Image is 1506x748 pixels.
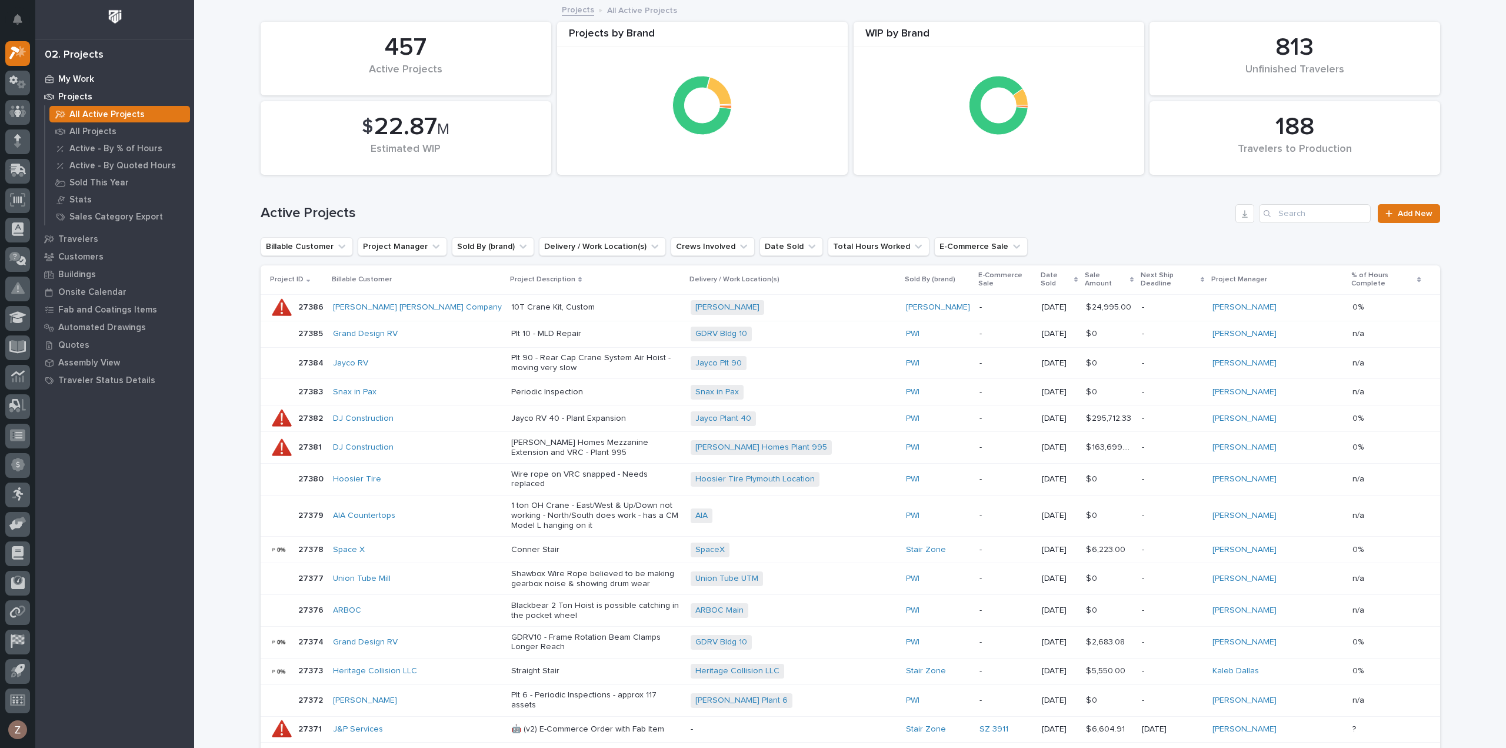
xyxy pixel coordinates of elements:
a: Stats [45,191,194,208]
a: [PERSON_NAME] [1212,387,1277,397]
p: Automated Drawings [58,323,146,333]
a: Buildings [35,265,194,283]
a: Snax in Pax [695,387,739,397]
p: Traveler Status Details [58,375,155,386]
a: Hoosier Tire [333,474,381,484]
p: $ 6,604.91 [1086,722,1127,734]
a: Union Tube Mill [333,574,391,584]
a: GDRV Bldg 10 [695,637,747,647]
p: 27381 [298,440,324,453]
a: [PERSON_NAME] [1212,443,1277,453]
a: SZ 3911 [979,724,1008,734]
p: 27383 [298,385,325,397]
a: PWI [906,414,919,424]
div: 02. Projects [45,49,104,62]
p: Next Ship Deadline [1141,269,1197,291]
p: $ 24,995.00 [1086,300,1134,313]
img: Workspace Logo [104,6,126,28]
p: Active - By Quoted Hours [69,161,176,171]
a: AIA Countertops [333,511,395,521]
a: [PERSON_NAME] Plant 6 [695,696,788,706]
p: 0% [1352,664,1366,676]
p: 27377 [298,571,326,584]
p: $ 0 [1086,693,1099,706]
h1: Active Projects [261,205,1231,222]
a: Snax in Pax [333,387,376,397]
p: - [979,358,1032,368]
p: [DATE] [1042,724,1077,734]
p: - [979,387,1032,397]
p: 27374 [298,635,326,647]
p: All Active Projects [607,3,677,16]
p: - [691,724,897,734]
p: n/a [1352,693,1367,706]
a: PWI [906,696,919,706]
button: Billable Customer [261,237,353,256]
a: PWI [906,574,919,584]
p: 10T Crane Kit, Custom [511,302,681,313]
a: Active - By % of Hours [45,140,194,157]
div: Notifications [15,14,30,33]
a: PWI [906,637,919,647]
a: [PERSON_NAME] Homes Plant 995 [695,443,827,453]
p: 0% [1352,440,1366,453]
p: - [1142,302,1202,313]
tr: 2738227382 DJ Construction Jayco RV 40 - Plant ExpansionJayco Plant 40 PWI -[DATE]$ 295,712.33$ 2... [261,405,1440,432]
p: [DATE] [1042,329,1077,339]
tr: 2738327383 Snax in Pax Periodic InspectionSnax in Pax PWI -[DATE]$ 0$ 0 -[PERSON_NAME] n/an/a [261,379,1440,405]
p: 1 ton OH Crane - East/West & Up/Down not working - North/South does work - has a CM Model L hangi... [511,501,681,530]
p: 27379 [298,508,326,521]
p: [DATE] [1042,387,1077,397]
a: [PERSON_NAME] [1212,696,1277,706]
p: Straight Stair [511,666,681,676]
p: 27371 [298,722,324,734]
a: PWI [906,358,919,368]
a: All Active Projects [45,106,194,122]
p: Plt 90 - Rear Cap Crane System Air Hoist - moving very slow [511,353,681,373]
p: $ 6,223.00 [1086,543,1128,555]
a: PWI [906,511,919,521]
p: - [1142,414,1202,424]
tr: 2737327373 Heritage Collision LLC Straight StairHeritage Collision LLC Stair Zone -[DATE]$ 5,550.... [261,658,1440,684]
button: Total Hours Worked [828,237,929,256]
tr: 2737427374 Grand Design RV GDRV10 - Frame Rotation Beam Clamps Longer ReachGDRV Bldg 10 PWI -[DAT... [261,626,1440,658]
a: [PERSON_NAME] [695,302,759,313]
p: Conner Stair [511,545,681,555]
p: $ 295,712.33 [1086,411,1134,424]
p: $ 0 [1086,327,1099,339]
a: My Work [35,70,194,88]
a: Stair Zone [906,545,946,555]
p: Travelers [58,234,98,245]
button: Project Manager [358,237,447,256]
p: - [1142,696,1202,706]
p: 27378 [298,543,326,555]
div: 457 [281,33,531,62]
tr: 2738527385 Grand Design RV Plt 10 - MLD RepairGDRV Bldg 10 PWI -[DATE]$ 0$ 0 -[PERSON_NAME] n/an/a [261,321,1440,347]
p: $ 0 [1086,356,1099,368]
a: All Projects [45,123,194,139]
p: Shawbox Wire Rope believed to be making gearbox noise & showing drum wear [511,569,681,589]
p: [DATE] [1142,724,1202,734]
tr: 2738627386 [PERSON_NAME] [PERSON_NAME] Company 10T Crane Kit, Custom[PERSON_NAME] [PERSON_NAME] -... [261,294,1440,321]
p: E-Commerce Sale [978,269,1034,291]
div: Projects by Brand [557,28,848,47]
p: [DATE] [1042,696,1077,706]
p: 0% [1352,635,1366,647]
p: 27386 [298,300,326,313]
p: [DATE] [1042,606,1077,616]
p: Project ID [270,273,304,286]
a: [PERSON_NAME] [1212,511,1277,521]
p: n/a [1352,571,1367,584]
span: M [437,122,449,137]
p: - [979,696,1032,706]
p: $ 0 [1086,385,1099,397]
p: - [979,329,1032,339]
p: [DATE] [1042,637,1077,647]
a: [PERSON_NAME] [1212,724,1277,734]
p: Assembly View [58,358,120,368]
p: Project Manager [1211,273,1267,286]
p: - [1142,474,1202,484]
a: DJ Construction [333,443,394,453]
tr: 2737627376 ARBOC Blackbear 2 Ton Hoist is possible catching in the pocket wheelARBOC Main PWI -[D... [261,595,1440,627]
div: 188 [1170,112,1420,142]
